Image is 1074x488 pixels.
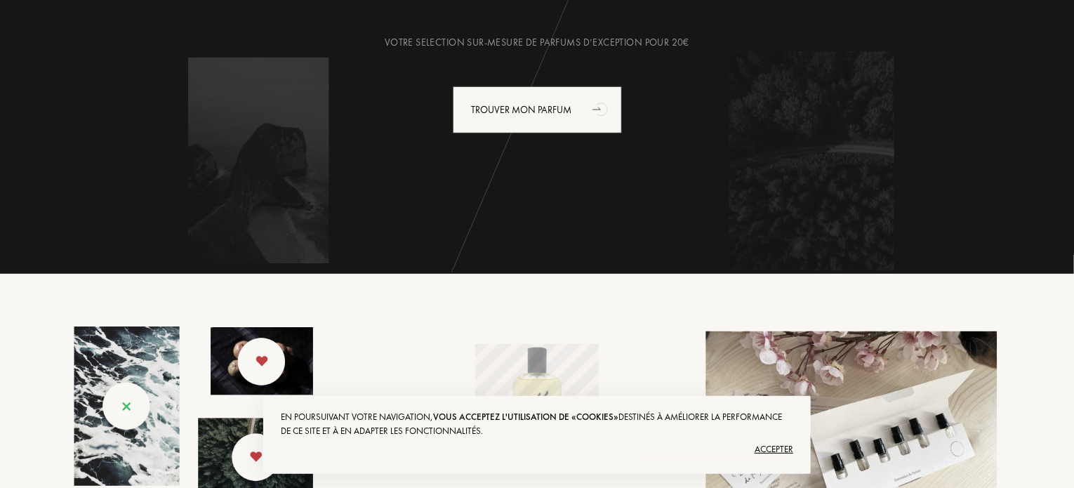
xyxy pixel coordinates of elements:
div: En poursuivant votre navigation, destinés à améliorer la performance de ce site et à en adapter l... [281,410,793,438]
span: vous acceptez l'utilisation de «cookies» [433,411,618,423]
div: Trouver mon parfum [453,86,622,133]
div: animation [588,95,616,123]
div: Votre selection sur-mesure de parfums d’exception pour 20€ [63,35,1011,50]
div: Accepter [281,438,793,461]
a: Trouver mon parfumanimation [442,86,632,133]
